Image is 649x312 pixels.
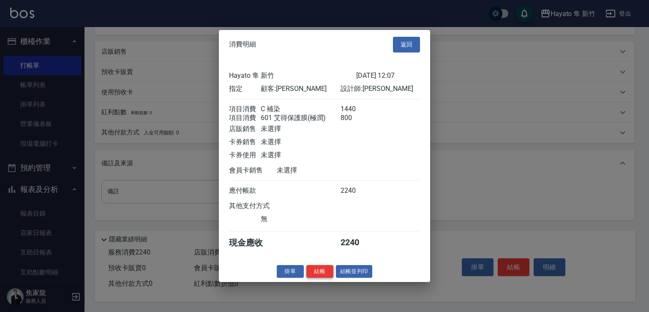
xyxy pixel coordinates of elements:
[229,40,256,49] span: 消費明細
[261,214,340,223] div: 無
[229,113,261,122] div: 項目消費
[229,166,277,175] div: 會員卡銷售
[336,265,373,278] button: 結帳並列印
[229,237,277,248] div: 現金應收
[229,151,261,159] div: 卡券使用
[261,84,340,93] div: 顧客: [PERSON_NAME]
[261,151,340,159] div: 未選擇
[393,37,420,52] button: 返回
[356,71,420,80] div: [DATE] 12:07
[261,137,340,146] div: 未選擇
[229,201,293,210] div: 其他支付方式
[277,265,304,278] button: 掛單
[229,137,261,146] div: 卡券銷售
[341,104,372,113] div: 1440
[261,113,340,122] div: 601 艾得保護膜(極潤)
[229,104,261,113] div: 項目消費
[229,186,261,195] div: 應付帳款
[229,71,356,80] div: Hayato 隼 新竹
[229,84,261,93] div: 指定
[277,166,356,175] div: 未選擇
[341,84,420,93] div: 設計師: [PERSON_NAME]
[341,237,372,248] div: 2240
[306,265,333,278] button: 結帳
[341,186,372,195] div: 2240
[229,124,261,133] div: 店販銷售
[261,124,340,133] div: 未選擇
[341,113,372,122] div: 800
[261,104,340,113] div: C 補染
